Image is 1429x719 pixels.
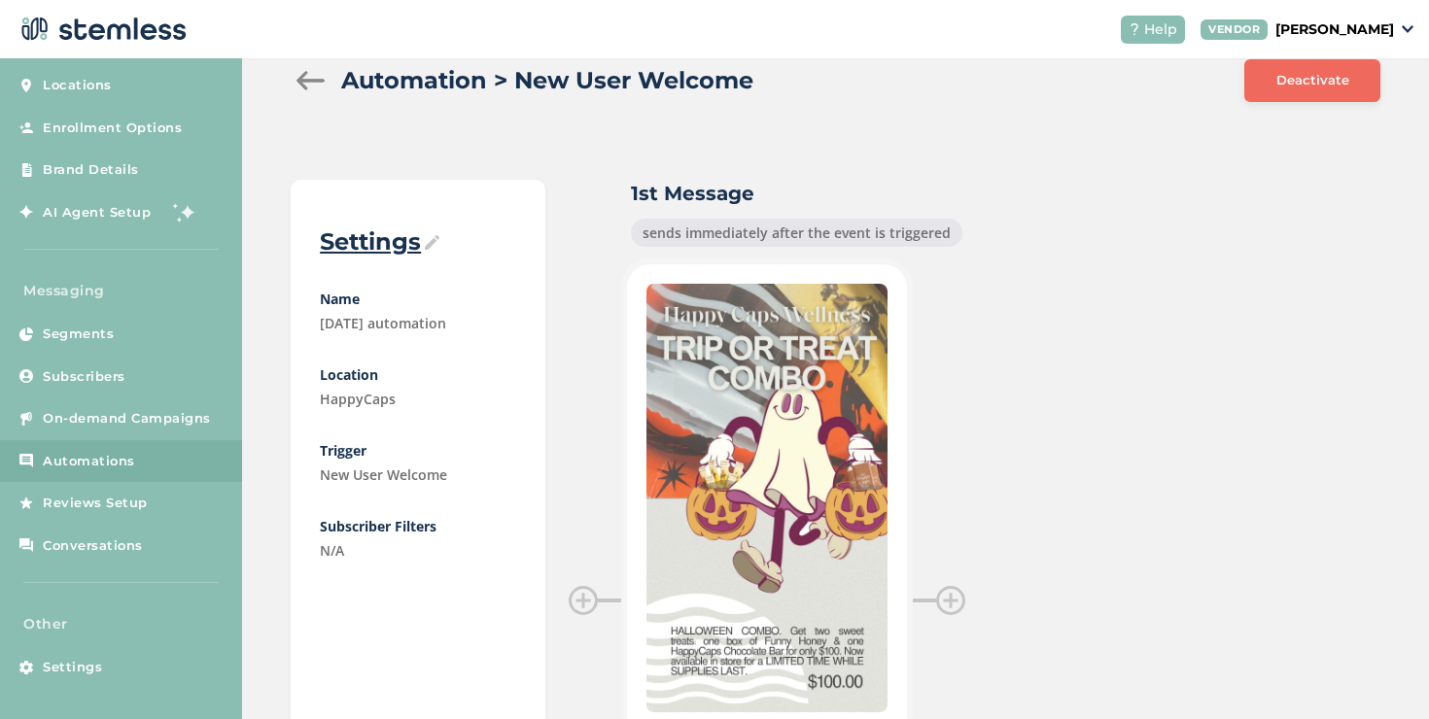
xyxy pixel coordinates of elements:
[43,367,125,387] span: Subscribers
[631,180,965,207] label: 1st Message
[43,325,114,344] span: Segments
[1244,59,1380,102] button: Deactivate
[320,540,516,561] label: N/A
[43,203,151,223] span: AI Agent Setup
[43,409,211,428] span: On-demand Campaigns
[341,63,753,98] h2: Automation > New User Welcome
[165,192,204,231] img: glitter-stars-b7820f95.gif
[1276,71,1349,90] span: Deactivate
[43,494,148,513] span: Reviews Setup
[320,313,516,333] label: [DATE] automation
[320,516,516,536] label: Subscriber Filters
[1201,19,1268,40] div: VENDOR
[43,536,143,556] span: Conversations
[1332,626,1429,719] iframe: Chat Widget
[43,658,102,677] span: Settings
[425,235,439,250] img: icon-pencil-2-b80368bf.svg
[320,389,516,409] label: HappyCaps
[320,440,516,461] label: Trigger
[631,219,962,247] div: sends immediately after the event is triggered
[1402,25,1413,33] img: icon_down-arrow-small-66adaf34.svg
[1144,19,1177,40] span: Help
[320,364,516,385] label: Location
[43,160,139,180] span: Brand Details
[320,226,516,257] label: Settings
[16,10,187,49] img: logo-dark-0685b13c.svg
[43,452,135,471] span: Automations
[320,289,516,309] label: Name
[646,284,888,712] img: eWkFrSJVQJbdM0115CsvOS6WaWfeojK8eQ3kuizq.jpg
[1129,23,1140,35] img: icon-help-white-03924b79.svg
[1275,19,1394,40] p: [PERSON_NAME]
[43,76,112,95] span: Locations
[43,119,182,138] span: Enrollment Options
[320,464,516,485] label: New User Welcome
